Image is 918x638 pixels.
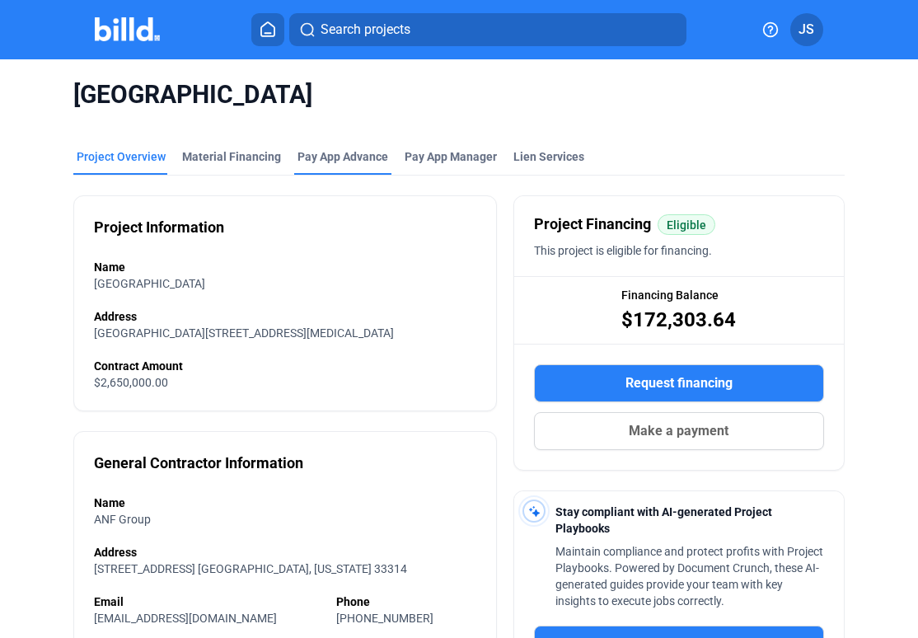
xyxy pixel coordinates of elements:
span: Project Financing [534,213,651,236]
div: Project Information [94,216,224,239]
span: Maintain compliance and protect profits with Project Playbooks. Powered by Document Crunch, these... [555,545,823,608]
span: Request financing [625,373,733,393]
div: Project Overview [77,148,166,165]
button: Search projects [289,13,686,46]
span: $172,303.64 [621,307,736,333]
div: Lien Services [513,148,584,165]
div: Name [94,495,476,511]
button: JS [790,13,823,46]
div: Material Financing [182,148,281,165]
mat-chip: Eligible [658,214,715,235]
button: Request financing [534,364,824,402]
span: ANF Group [94,513,151,526]
span: [EMAIL_ADDRESS][DOMAIN_NAME] [94,612,277,625]
span: [GEOGRAPHIC_DATA] [94,277,205,290]
span: [GEOGRAPHIC_DATA] [73,79,845,110]
img: Billd Company Logo [95,17,160,41]
div: Name [94,259,476,275]
div: Contract Amount [94,358,476,374]
span: [GEOGRAPHIC_DATA][STREET_ADDRESS][MEDICAL_DATA] [94,326,394,340]
div: Pay App Advance [297,148,388,165]
span: [PHONE_NUMBER] [336,612,433,625]
div: General Contractor Information [94,452,303,475]
div: Email [94,593,320,610]
span: Financing Balance [621,287,719,303]
div: Address [94,308,476,325]
span: JS [799,20,814,40]
span: Make a payment [629,421,728,441]
button: Make a payment [534,412,824,450]
span: [STREET_ADDRESS] [GEOGRAPHIC_DATA], [US_STATE] 33314 [94,562,407,575]
span: This project is eligible for financing. [534,244,712,257]
span: $2,650,000.00 [94,376,168,389]
div: Phone [336,593,476,610]
span: Stay compliant with AI-generated Project Playbooks [555,505,772,535]
div: Address [94,544,476,561]
span: Pay App Manager [405,148,497,165]
span: Search projects [321,20,410,40]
